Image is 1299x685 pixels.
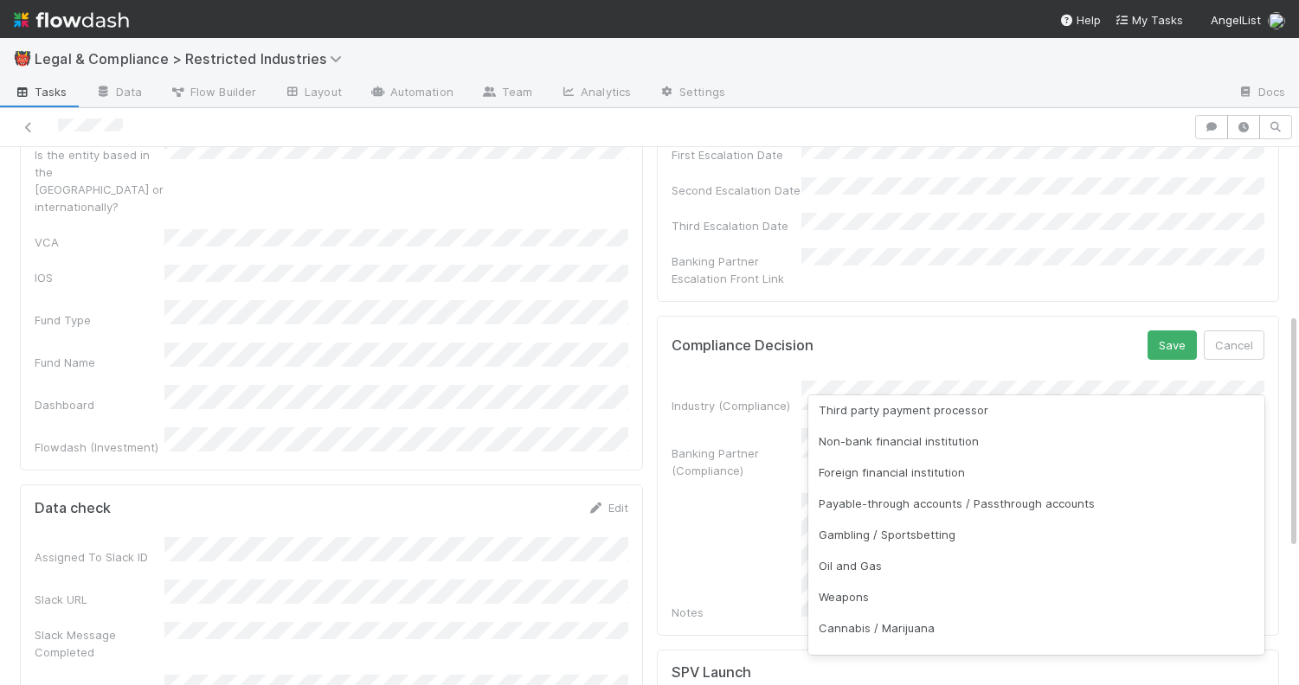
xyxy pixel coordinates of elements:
div: Weapons [808,581,1265,612]
a: Settings [645,80,739,107]
a: Flow Builder [156,80,270,107]
button: Save [1148,330,1197,360]
div: Second Escalation Date [672,182,801,199]
div: Foreign financial institution [808,457,1265,488]
div: Industry (Compliance) [672,397,801,414]
div: Non-bank financial institution [808,426,1265,457]
span: My Tasks [1115,13,1183,27]
a: Edit [588,501,628,515]
div: Third party payment processor [808,394,1265,426]
h5: SPV Launch [672,664,751,682]
span: AngelList [1211,13,1261,27]
a: Data [81,80,156,107]
a: Team [467,80,546,107]
div: Banking Partner (Compliance) [672,445,801,479]
img: logo-inverted-e16ddd16eac7371096b0.svg [14,5,129,35]
div: Fund Type [35,311,164,329]
div: Slack URL [35,591,164,608]
span: 👹 [14,51,31,66]
div: Assigned To Slack ID [35,548,164,566]
a: Layout [270,80,356,107]
div: Cannabis / Marijuana [808,612,1265,643]
h5: Compliance Decision [672,337,813,355]
div: Psychedelics [808,643,1265,675]
a: Automation [356,80,467,107]
a: My Tasks [1115,11,1183,29]
div: Banking Partner Escalation Front Link [672,253,801,287]
div: Gambling / Sportsbetting [808,519,1265,550]
div: First Escalation Date [672,146,801,163]
div: Slack Message Completed [35,626,164,661]
a: Docs [1224,80,1299,107]
img: avatar_c545aa83-7101-4841-8775-afeaaa9cc762.png [1268,12,1285,29]
button: Cancel [1204,330,1264,360]
div: Oil and Gas [808,550,1265,581]
span: Tasks [14,83,68,100]
div: Is the entity based in the [GEOGRAPHIC_DATA] or internationally? [35,146,164,215]
div: Notes [672,604,801,621]
div: IOS [35,269,164,286]
div: VCA [35,234,164,251]
div: Flowdash (Investment) [35,439,164,456]
a: Analytics [546,80,645,107]
div: Dashboard [35,396,164,413]
div: Help [1059,11,1101,29]
span: Legal & Compliance > Restricted Industries [35,50,350,67]
div: Payable-through accounts / Passthrough accounts [808,488,1265,519]
div: Fund Name [35,354,164,371]
div: Third Escalation Date [672,217,801,234]
h5: Data check [35,500,111,517]
span: Flow Builder [170,83,256,100]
